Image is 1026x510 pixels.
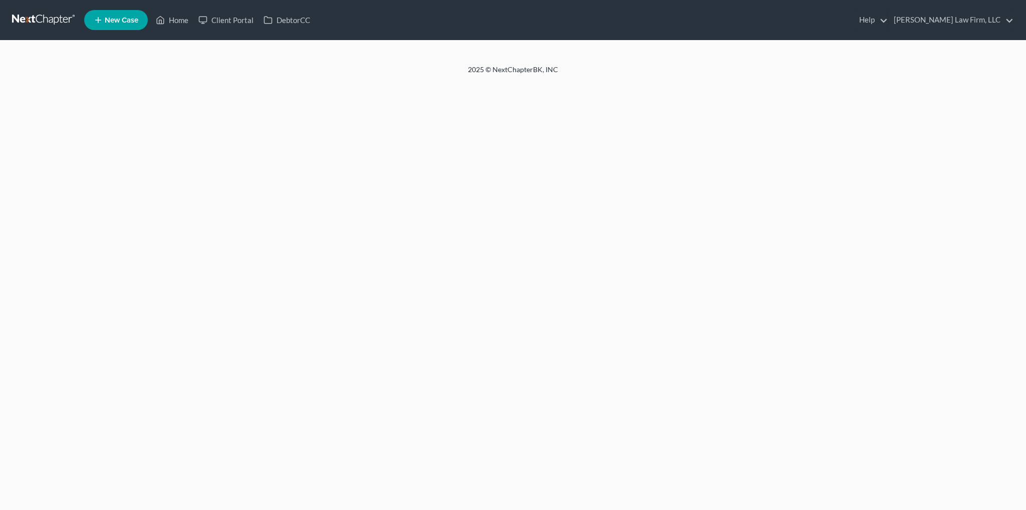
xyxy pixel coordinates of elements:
[84,10,148,30] new-legal-case-button: New Case
[227,65,799,83] div: 2025 © NextChapterBK, INC
[151,11,193,29] a: Home
[193,11,259,29] a: Client Portal
[889,11,1013,29] a: [PERSON_NAME] Law Firm, LLC
[259,11,315,29] a: DebtorCC
[854,11,888,29] a: Help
